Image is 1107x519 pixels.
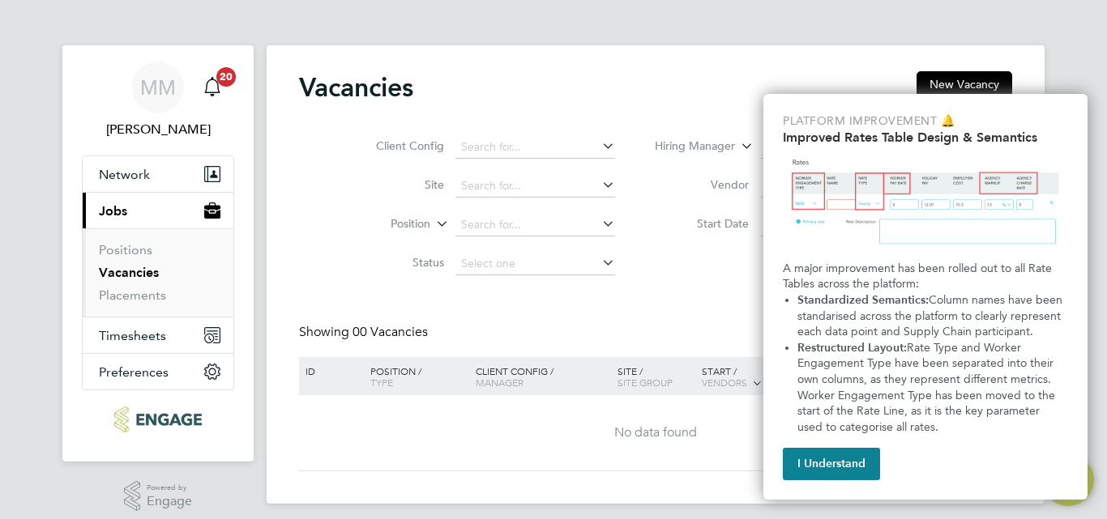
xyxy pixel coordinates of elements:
input: Search for... [455,214,615,236]
span: Preferences [99,364,169,380]
h2: Vacancies [299,71,413,104]
label: Hiring Manager [642,138,735,155]
p: Platform Improvement 🔔 [783,113,1068,130]
span: Rate Type and Worker Engagement Type have been separated into their own columns, as they represen... [797,341,1058,434]
label: Client Config [351,138,444,153]
a: Placements [99,287,166,303]
span: Engage [147,495,192,508]
nav: Main navigation [62,45,254,462]
div: ID [301,357,358,385]
span: Network [99,167,150,182]
a: Go to home page [82,406,234,432]
label: Status [351,255,444,270]
a: Positions [99,242,152,257]
div: Client Config / [472,357,613,396]
span: Site Group [618,376,673,389]
a: Go to account details [82,62,234,139]
div: Site / [613,357,699,396]
span: Vendors [702,376,747,389]
strong: Restructured Layout: [797,341,907,355]
button: I Understand [783,448,880,480]
label: Vendor [656,177,749,192]
span: Mohon Miah [82,120,234,139]
strong: Standardized Semantics: [797,293,929,307]
label: Start Date [656,216,749,231]
div: No data found [301,424,1010,441]
span: Column names have been standarised across the platform to clearly represent each data point and S... [797,293,1066,338]
input: Search for... [760,175,920,198]
input: Search for... [455,175,615,198]
label: Position [337,216,430,232]
button: New Vacancy [917,71,1012,97]
span: MM [140,77,176,98]
span: Manager [476,376,524,389]
div: Start / [698,357,811,398]
h2: Improved Rates Table Design & Semantics [783,130,1068,145]
span: Type [370,376,393,389]
img: ncclondon-logo-retina.png [114,406,201,432]
span: 20 [216,67,236,87]
input: Select one [455,253,615,275]
a: Vacancies [99,265,159,280]
span: Jobs [99,203,127,219]
p: A major improvement has been rolled out to all Rate Tables across the platform: [783,261,1068,292]
img: Updated Rates Table Design & Semantics [783,151,1068,254]
input: Search for... [455,136,615,159]
span: Timesheets [99,328,166,343]
div: Position / [358,357,472,396]
div: Showing [299,324,431,341]
label: Site [351,177,444,192]
span: 00 Vacancies [353,324,428,340]
div: Improved Rate Table Semantics [763,94,1088,500]
span: Powered by [147,481,192,495]
input: Search for... [760,136,920,159]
